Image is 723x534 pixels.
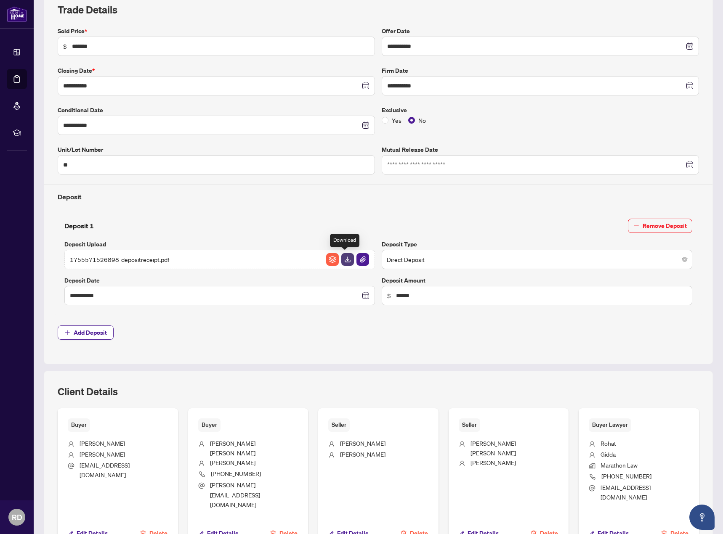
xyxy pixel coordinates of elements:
span: [PERSON_NAME] [80,450,125,458]
span: Seller [459,418,480,431]
span: Buyer [198,418,221,431]
label: Deposit Date [64,276,375,285]
span: [EMAIL_ADDRESS][DOMAIN_NAME] [80,461,130,478]
h2: Trade Details [58,3,699,16]
button: Remove Deposit [628,219,692,233]
label: Conditional Date [58,106,375,115]
button: Open asap [689,505,715,530]
label: Mutual Release Date [382,145,699,154]
span: plus [64,330,70,336]
span: Remove Deposit [643,219,687,233]
label: Sold Price [58,26,375,36]
label: Exclusive [382,106,699,115]
span: [PHONE_NUMBER] [601,472,651,480]
span: Rohat [601,439,616,447]
span: Gidda [601,450,616,458]
label: Deposit Type [382,240,692,249]
img: File Download [341,253,354,266]
span: 1755571526898-depositreceipt.pdfFile ArchiveFile DownloadFile Attachement [64,250,375,269]
img: logo [7,6,27,22]
img: File Archive [326,253,339,266]
button: Add Deposit [58,325,114,340]
span: [PERSON_NAME] [470,459,516,466]
span: Direct Deposit [387,251,687,267]
span: [PERSON_NAME] [340,439,385,447]
label: Offer Date [382,26,699,36]
h4: Deposit 1 [64,221,94,231]
span: minus [633,223,639,229]
span: close-circle [682,257,687,262]
span: [PERSON_NAME][EMAIL_ADDRESS][DOMAIN_NAME] [210,481,260,508]
span: Add Deposit [74,326,107,339]
div: Download [330,234,359,247]
span: [PERSON_NAME] [80,439,125,447]
span: Buyer Lawyer [589,418,631,431]
span: RD [12,511,22,523]
span: $ [387,291,391,300]
label: Firm Date [382,66,699,75]
span: [PERSON_NAME] [210,459,255,466]
img: File Attachement [356,253,369,266]
span: [PERSON_NAME] [PERSON_NAME] [470,439,516,457]
h2: Client Details [58,385,118,398]
span: Seller [328,418,350,431]
button: File Attachement [356,253,369,266]
label: Deposit Upload [64,240,375,249]
span: 1755571526898-depositreceipt.pdf [70,255,169,264]
span: Buyer [68,418,90,431]
h4: Deposit [58,192,699,202]
label: Deposit Amount [382,276,692,285]
span: Marathon Law [601,461,638,469]
span: [PHONE_NUMBER] [211,470,261,477]
span: [PERSON_NAME] [PERSON_NAME] [210,439,255,457]
span: $ [63,42,67,51]
span: No [415,116,429,125]
label: Closing Date [58,66,375,75]
span: [EMAIL_ADDRESS][DOMAIN_NAME] [601,484,651,501]
label: Unit/Lot Number [58,145,375,154]
span: [PERSON_NAME] [340,450,385,458]
span: Yes [388,116,405,125]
